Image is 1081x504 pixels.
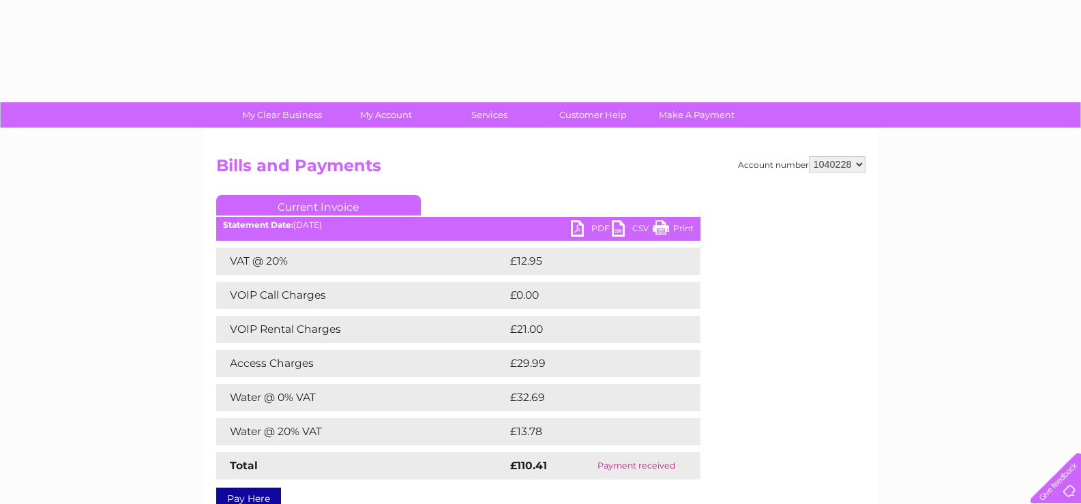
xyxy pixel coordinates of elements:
[223,220,293,230] b: Statement Date:
[216,384,507,411] td: Water @ 0% VAT
[507,316,672,343] td: £21.00
[507,384,673,411] td: £32.69
[216,248,507,275] td: VAT @ 20%
[612,220,653,240] a: CSV
[216,156,865,182] h2: Bills and Payments
[507,282,669,309] td: £0.00
[572,452,700,479] td: Payment received
[507,418,672,445] td: £13.78
[230,459,258,472] strong: Total
[216,220,700,230] div: [DATE]
[507,350,674,377] td: £29.99
[738,156,865,173] div: Account number
[216,282,507,309] td: VOIP Call Charges
[216,350,507,377] td: Access Charges
[510,459,547,472] strong: £110.41
[226,102,338,128] a: My Clear Business
[653,220,694,240] a: Print
[537,102,649,128] a: Customer Help
[216,418,507,445] td: Water @ 20% VAT
[216,195,421,216] a: Current Invoice
[433,102,546,128] a: Services
[329,102,442,128] a: My Account
[507,248,672,275] td: £12.95
[640,102,753,128] a: Make A Payment
[571,220,612,240] a: PDF
[216,316,507,343] td: VOIP Rental Charges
